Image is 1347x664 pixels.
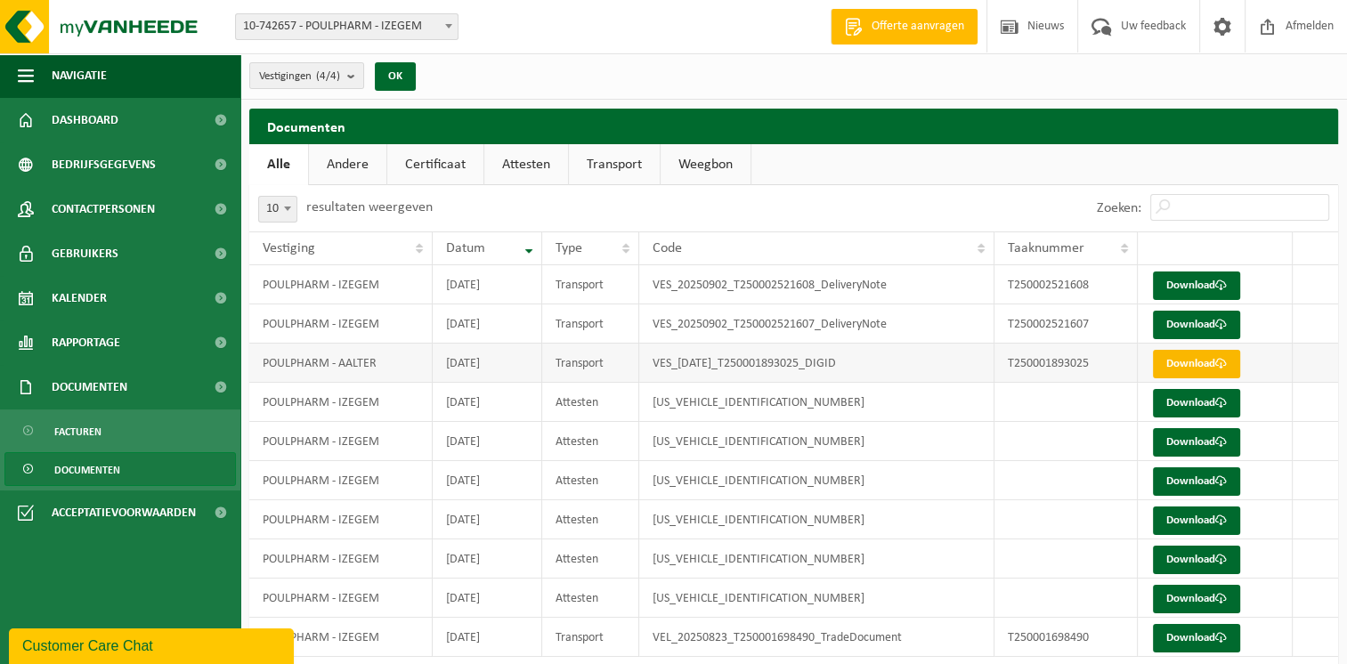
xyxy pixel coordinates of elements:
td: [US_VEHICLE_IDENTIFICATION_NUMBER] [639,461,994,500]
td: VES_20250902_T250002521608_DeliveryNote [639,265,994,304]
span: Taaknummer [1008,241,1084,255]
iframe: chat widget [9,625,297,664]
a: Download [1153,311,1240,339]
a: Facturen [4,414,236,448]
a: Download [1153,467,1240,496]
td: POULPHARM - IZEGEM [249,304,433,344]
td: [US_VEHICLE_IDENTIFICATION_NUMBER] [639,422,994,461]
span: Documenten [52,365,127,409]
td: Attesten [542,500,639,539]
span: Type [556,241,582,255]
td: T250001893025 [994,344,1138,383]
a: Weegbon [661,144,751,185]
td: Transport [542,265,639,304]
span: Bedrijfsgegevens [52,142,156,187]
span: 10-742657 - POULPHARM - IZEGEM [235,13,458,40]
span: Kalender [52,276,107,320]
count: (4/4) [316,70,340,82]
span: Vestigingen [259,63,340,90]
td: POULPHARM - IZEGEM [249,422,433,461]
td: [US_VEHICLE_IDENTIFICATION_NUMBER] [639,383,994,422]
a: Download [1153,546,1240,574]
td: POULPHARM - IZEGEM [249,265,433,304]
td: POULPHARM - IZEGEM [249,539,433,579]
td: Attesten [542,461,639,500]
td: T250002521608 [994,265,1138,304]
td: Transport [542,618,639,657]
td: POULPHARM - IZEGEM [249,461,433,500]
span: Offerte aanvragen [867,18,969,36]
td: [DATE] [433,579,542,618]
label: Zoeken: [1097,201,1141,215]
td: [US_VEHICLE_IDENTIFICATION_NUMBER] [639,500,994,539]
td: [DATE] [433,422,542,461]
button: Vestigingen(4/4) [249,62,364,89]
a: Attesten [484,144,568,185]
a: Certificaat [387,144,483,185]
td: VEL_20250823_T250001698490_TradeDocument [639,618,994,657]
span: Navigatie [52,53,107,98]
a: Download [1153,428,1240,457]
label: resultaten weergeven [306,200,433,215]
span: Dashboard [52,98,118,142]
span: Documenten [54,453,120,487]
span: Gebruikers [52,231,118,276]
span: Acceptatievoorwaarden [52,490,196,535]
td: Attesten [542,579,639,618]
span: Code [653,241,682,255]
a: Transport [569,144,660,185]
td: [DATE] [433,344,542,383]
td: Attesten [542,539,639,579]
span: Rapportage [52,320,120,365]
a: Download [1153,271,1240,300]
td: Transport [542,344,639,383]
td: POULPHARM - IZEGEM [249,579,433,618]
td: [DATE] [433,265,542,304]
td: Attesten [542,422,639,461]
span: Datum [446,241,485,255]
a: Download [1153,389,1240,417]
a: Alle [249,144,308,185]
td: POULPHARM - IZEGEM [249,618,433,657]
td: Transport [542,304,639,344]
td: POULPHARM - IZEGEM [249,383,433,422]
td: Attesten [542,383,639,422]
a: Download [1153,585,1240,613]
td: T250002521607 [994,304,1138,344]
td: [DATE] [433,383,542,422]
a: Download [1153,506,1240,535]
a: Offerte aanvragen [831,9,978,45]
td: VES_[DATE]_T250001893025_DIGID [639,344,994,383]
td: [DATE] [433,539,542,579]
span: Contactpersonen [52,187,155,231]
h2: Documenten [249,109,1338,143]
span: Vestiging [263,241,315,255]
td: VES_20250902_T250002521607_DeliveryNote [639,304,994,344]
td: [DATE] [433,500,542,539]
span: 10 [258,196,297,223]
button: OK [375,62,416,91]
span: 10-742657 - POULPHARM - IZEGEM [236,14,458,39]
span: 10 [259,197,296,222]
td: [DATE] [433,618,542,657]
td: POULPHARM - IZEGEM [249,500,433,539]
td: [DATE] [433,304,542,344]
a: Andere [309,144,386,185]
td: [US_VEHICLE_IDENTIFICATION_NUMBER] [639,539,994,579]
a: Download [1153,350,1240,378]
td: [US_VEHICLE_IDENTIFICATION_NUMBER] [639,579,994,618]
span: Facturen [54,415,101,449]
a: Download [1153,624,1240,652]
td: T250001698490 [994,618,1138,657]
td: [DATE] [433,461,542,500]
td: POULPHARM - AALTER [249,344,433,383]
a: Documenten [4,452,236,486]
